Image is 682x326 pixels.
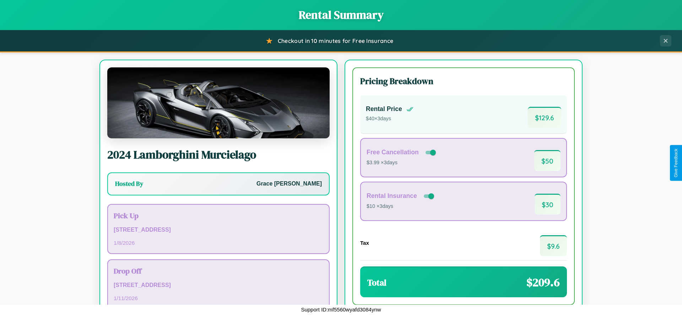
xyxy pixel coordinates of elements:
p: [STREET_ADDRESS] [114,225,323,235]
span: $ 209.6 [526,275,560,290]
h4: Rental Insurance [367,192,417,200]
p: $10 × 3 days [367,202,435,211]
h3: Pricing Breakdown [360,75,567,87]
h4: Tax [360,240,369,246]
p: 1 / 11 / 2026 [114,293,323,303]
h4: Rental Price [366,105,402,113]
h3: Total [367,277,386,288]
h1: Rental Summary [7,7,675,23]
span: $ 30 [535,194,561,215]
p: $3.99 × 3 days [367,158,437,167]
h2: 2024 Lamborghini Murcielago [107,147,330,162]
span: $ 50 [534,150,561,171]
div: Give Feedback [673,149,678,177]
span: Checkout in 10 minutes for Free Insurance [278,37,393,44]
span: $ 129.6 [528,107,561,128]
p: $ 40 × 3 days [366,114,413,123]
h4: Free Cancellation [367,149,419,156]
p: Support ID: mf5560wyafd3084ynw [301,305,381,314]
span: $ 9.6 [540,235,567,256]
img: Lamborghini Murcielago [107,67,330,138]
p: [STREET_ADDRESS] [114,280,323,291]
h3: Hosted By [115,179,143,188]
p: 1 / 8 / 2026 [114,238,323,248]
p: Grace [PERSON_NAME] [256,179,322,189]
h3: Drop Off [114,266,323,276]
h3: Pick Up [114,210,323,221]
